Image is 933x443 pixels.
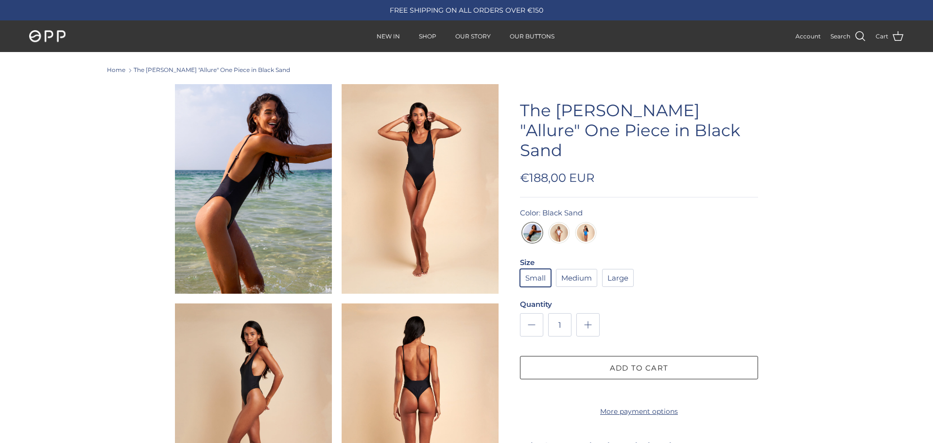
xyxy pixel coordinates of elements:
[525,274,546,282] span: Small
[145,21,786,52] div: Primary
[548,313,571,337] input: Quantity
[368,21,409,52] a: NEW IN
[520,221,545,245] a: Black Sand
[547,221,571,245] a: Cloud Nine
[577,224,595,248] img: Summer Sky
[107,66,826,74] nav: Breadcrumbs
[520,101,758,160] h1: The [PERSON_NAME] "Allure" One Piece in Black Sand
[607,274,628,282] span: Large
[523,224,541,248] img: Black Sand
[410,21,445,52] a: SHOP
[795,32,821,41] a: Account
[520,299,758,309] label: Quantity
[520,313,543,337] a: Decrease quantity
[520,257,535,267] legend: Size
[550,224,568,248] img: Cloud Nine
[107,66,125,73] a: Home
[830,30,866,43] a: Search
[576,313,600,337] a: Increase quantity
[447,21,500,52] a: OUR STORY
[830,32,850,41] span: Search
[29,30,66,43] img: OPP Swimwear
[501,21,563,52] a: OUR BUTTONS
[520,171,594,185] span: €188,00 EUR
[561,274,592,282] span: Medium
[520,356,758,379] button: Add to cart
[876,32,888,41] span: Cart
[520,207,758,219] div: Color: Black Sand
[520,408,758,416] a: More payment options
[573,221,598,245] a: Summer Sky
[876,30,904,43] a: Cart
[318,6,616,15] div: FREE SHIPPING ON ALL ORDERS OVER €150
[134,66,290,73] a: The [PERSON_NAME] "Allure" One Piece in Black Sand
